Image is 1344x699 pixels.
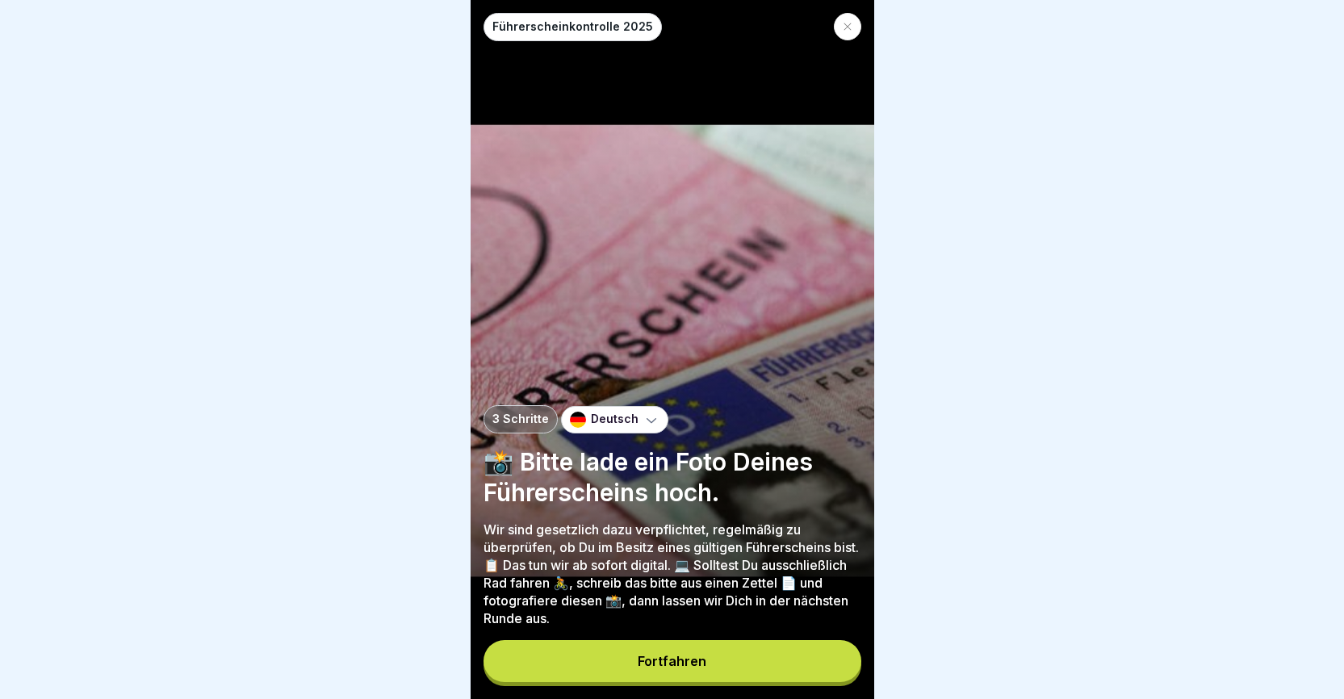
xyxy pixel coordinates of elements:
p: Führerscheinkontrolle 2025 [492,20,653,34]
div: Fortfahren [638,654,706,668]
p: 📸 Bitte lade ein Foto Deines Führerscheins hoch. [484,446,861,508]
button: Fortfahren [484,640,861,682]
img: de.svg [570,412,586,428]
p: Wir sind gesetzlich dazu verpflichtet, regelmäßig zu überprüfen, ob Du im Besitz eines gültigen F... [484,521,861,627]
p: 3 Schritte [492,412,549,426]
p: Deutsch [591,412,639,426]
